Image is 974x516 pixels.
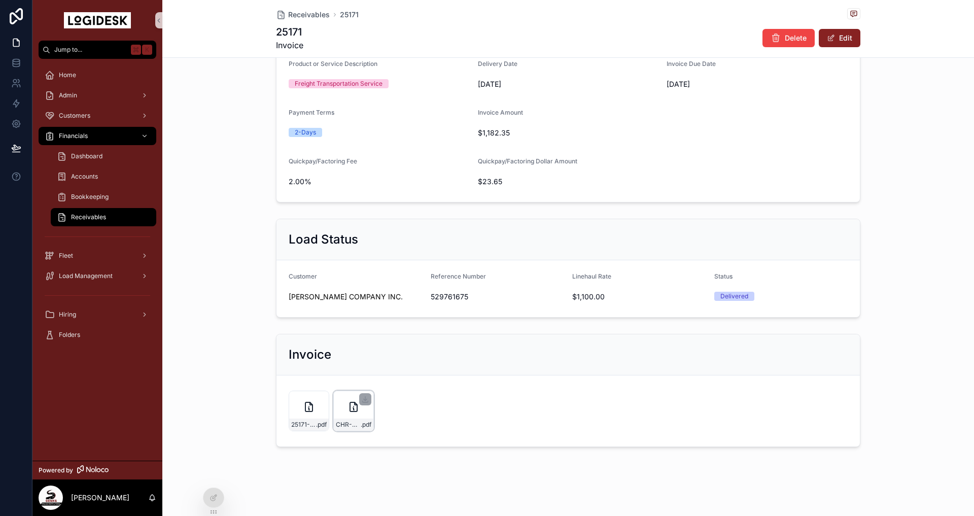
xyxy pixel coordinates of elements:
span: CHR-Remittance-1,158.70---9-30-25 [336,421,361,429]
span: $1,100.00 [572,292,706,302]
span: Invoice Due Date [667,60,716,67]
span: Quickpay/Factoring Fee [289,157,357,165]
span: .pdf [361,421,371,429]
span: 2.00% [289,177,470,187]
a: Bookkeeping [51,188,156,206]
a: Receivables [51,208,156,226]
a: Load Management [39,267,156,285]
a: Customers [39,107,156,125]
div: Delivered [720,292,748,301]
button: Delete [762,29,815,47]
a: 25171 [340,10,359,20]
span: Delivery Date [478,60,517,67]
a: Folders [39,326,156,344]
a: Dashboard [51,147,156,165]
span: Home [59,71,76,79]
span: Delete [785,33,807,43]
button: Jump to...K [39,41,156,59]
span: [DATE] [478,79,659,89]
span: .pdf [316,421,327,429]
span: $1,182.35 [478,128,753,138]
a: Fleet [39,247,156,265]
span: $23.65 [478,177,612,187]
span: Dashboard [71,152,102,160]
h2: Invoice [289,347,331,363]
span: Fleet [59,252,73,260]
h2: Load Status [289,231,358,248]
span: Financials [59,132,88,140]
span: Quickpay/Factoring Dollar Amount [478,157,577,165]
span: [DATE] [667,79,801,89]
span: Hiring [59,311,76,319]
a: [PERSON_NAME] COMPANY INC. [289,292,403,302]
a: Receivables [276,10,330,20]
a: Admin [39,86,156,105]
span: Bookkeeping [71,193,109,201]
span: Receivables [288,10,330,20]
button: Edit [819,29,860,47]
span: K [143,46,151,54]
span: 529761675 [431,292,565,302]
a: Home [39,66,156,84]
span: Admin [59,91,77,99]
span: 25171-SONKS-Carrier-Invoice---CHR-Load-529761675 [291,421,316,429]
span: Customer [289,272,317,280]
span: Customers [59,112,90,120]
span: Reference Number [431,272,486,280]
div: scrollable content [32,59,162,357]
span: Accounts [71,173,98,181]
span: Payment Terms [289,109,334,116]
span: Receivables [71,213,106,221]
span: Powered by [39,466,73,474]
span: Status [714,272,733,280]
span: Jump to... [54,46,127,54]
span: Invoice Amount [478,109,523,116]
span: Linehaul Rate [572,272,611,280]
img: App logo [64,12,131,28]
span: Invoice [276,39,303,51]
a: Accounts [51,167,156,186]
div: Freight Transportation Service [295,79,382,88]
a: Powered by [32,461,162,479]
a: Financials [39,127,156,145]
h1: 25171 [276,25,303,39]
span: Product or Service Description [289,60,377,67]
p: [PERSON_NAME] [71,493,129,503]
div: 2-Days [295,128,316,137]
a: Hiring [39,305,156,324]
span: Load Management [59,272,113,280]
span: Folders [59,331,80,339]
